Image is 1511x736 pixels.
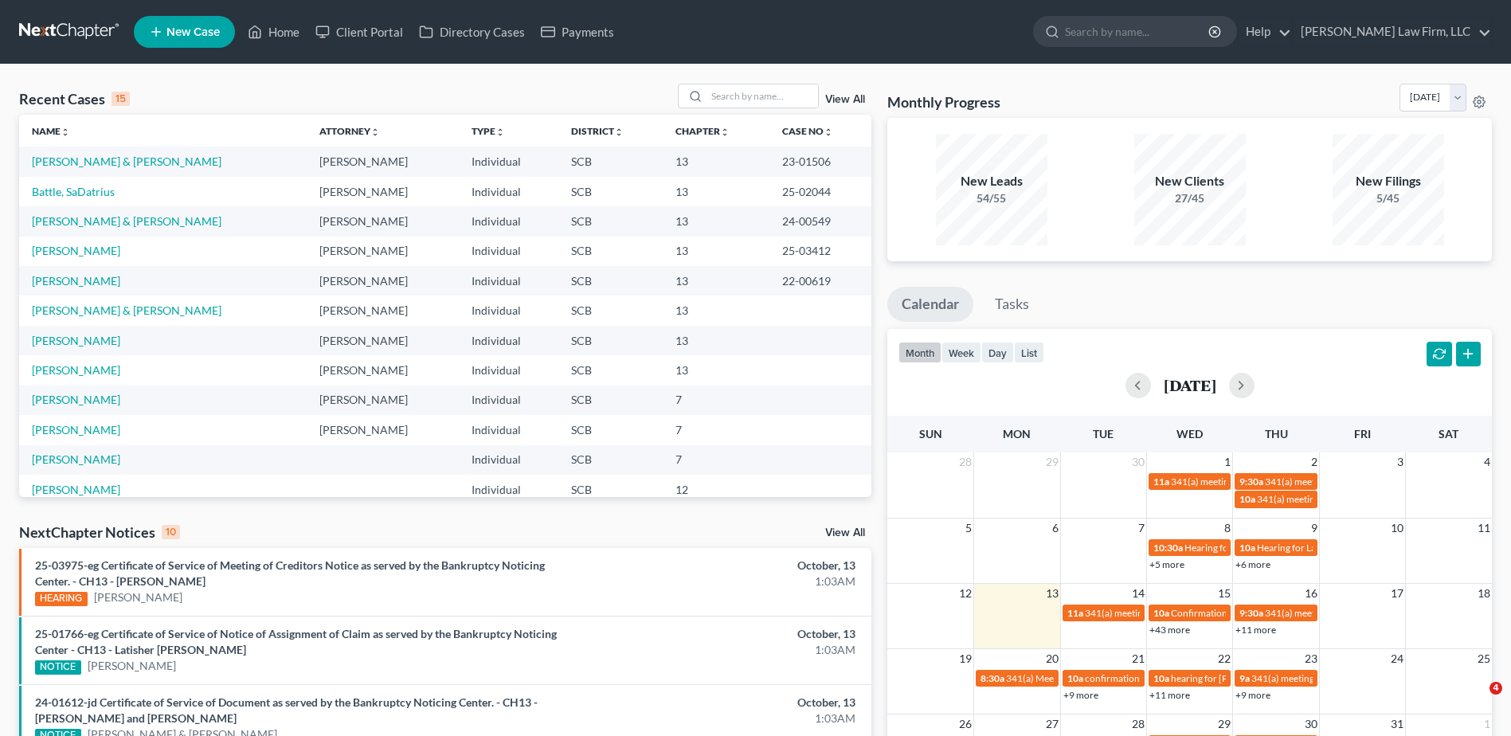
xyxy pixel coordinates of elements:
i: unfold_more [61,127,70,137]
td: [PERSON_NAME] [307,296,459,325]
a: Battle, SaDatrius [32,185,115,198]
a: Directory Cases [411,18,533,46]
a: [PERSON_NAME] [32,393,120,406]
td: 13 [663,296,769,325]
span: 22 [1216,649,1232,668]
td: 7 [663,445,769,475]
a: [PERSON_NAME] [88,658,176,674]
td: [PERSON_NAME] [307,266,459,296]
td: [PERSON_NAME] [307,326,459,355]
td: Individual [459,206,559,236]
span: 11 [1476,519,1492,538]
td: 13 [663,237,769,266]
div: HEARING [35,592,88,606]
span: 4 [1482,452,1492,472]
td: SCB [558,326,663,355]
td: 23-01506 [769,147,871,176]
input: Search by name... [1065,17,1211,46]
span: Hearing for [PERSON_NAME] & [PERSON_NAME] [1184,542,1393,554]
span: 15 [1216,584,1232,603]
span: 24 [1389,649,1405,668]
a: Case Nounfold_more [782,125,833,137]
td: SCB [558,206,663,236]
a: [PERSON_NAME] & [PERSON_NAME] [32,214,221,228]
td: SCB [558,266,663,296]
td: 13 [663,326,769,355]
span: 19 [957,649,973,668]
td: Individual [459,147,559,176]
span: 341(a) Meeting of Creditors for [PERSON_NAME] [1006,672,1212,684]
span: 27 [1044,714,1060,734]
div: October, 13 [593,558,855,574]
span: 29 [1216,714,1232,734]
button: week [941,342,981,363]
a: View All [825,94,865,105]
td: SCB [558,355,663,385]
td: Individual [459,237,559,266]
span: 341(a) meeting for [PERSON_NAME] [1171,476,1325,487]
span: 21 [1130,649,1146,668]
h2: [DATE] [1164,377,1216,393]
span: 10a [1153,607,1169,619]
a: 25-01766-eg Certificate of Service of Notice of Assignment of Claim as served by the Bankruptcy N... [35,627,557,656]
span: 10a [1239,542,1255,554]
span: 10a [1153,672,1169,684]
span: Hearing for La [PERSON_NAME] [1257,542,1392,554]
span: 29 [1044,452,1060,472]
a: [PERSON_NAME] [32,423,120,437]
a: Client Portal [307,18,411,46]
div: October, 13 [593,695,855,711]
a: +5 more [1149,558,1184,570]
span: 20 [1044,649,1060,668]
td: 12 [663,475,769,504]
span: 1 [1223,452,1232,472]
a: Payments [533,18,622,46]
span: 10a [1067,672,1083,684]
span: Tue [1093,427,1114,440]
div: New Filings [1333,172,1444,190]
span: Confirmation Hearing for [PERSON_NAME] [1171,607,1353,619]
span: Thu [1265,427,1288,440]
a: 24-01612-jd Certificate of Service of Document as served by the Bankruptcy Noticing Center. - CH1... [35,695,538,725]
td: SCB [558,237,663,266]
td: 24-00549 [769,206,871,236]
span: 10 [1389,519,1405,538]
a: Nameunfold_more [32,125,70,137]
td: [PERSON_NAME] [307,237,459,266]
div: 54/55 [936,190,1047,206]
a: [PERSON_NAME] & [PERSON_NAME] [32,303,221,317]
button: day [981,342,1014,363]
span: 8 [1223,519,1232,538]
span: 25 [1476,649,1492,668]
td: 13 [663,206,769,236]
td: Individual [459,326,559,355]
a: Attorneyunfold_more [319,125,380,137]
div: New Leads [936,172,1047,190]
td: Individual [459,355,559,385]
span: 30 [1130,452,1146,472]
td: 13 [663,355,769,385]
span: 11a [1067,607,1083,619]
span: Wed [1176,427,1203,440]
span: 10a [1239,493,1255,505]
td: [PERSON_NAME] [307,147,459,176]
a: Home [240,18,307,46]
td: Individual [459,177,559,206]
td: [PERSON_NAME] [307,206,459,236]
div: NOTICE [35,660,81,675]
span: Sun [919,427,942,440]
td: SCB [558,296,663,325]
span: 30 [1303,714,1319,734]
span: 341(a) meeting for [PERSON_NAME] [1265,607,1419,619]
td: 13 [663,177,769,206]
span: 26 [957,714,973,734]
i: unfold_more [370,127,380,137]
a: View All [825,527,865,538]
span: Mon [1003,427,1031,440]
span: 31 [1389,714,1405,734]
a: Tasks [981,287,1043,322]
div: Recent Cases [19,89,130,108]
a: Calendar [887,287,973,322]
i: unfold_more [495,127,505,137]
div: October, 13 [593,626,855,642]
